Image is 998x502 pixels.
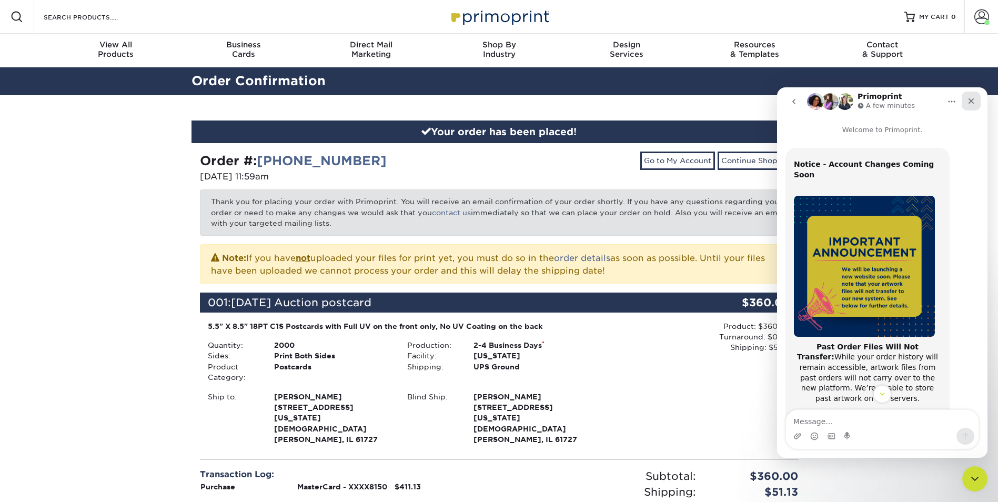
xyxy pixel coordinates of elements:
span: [STREET_ADDRESS][US_STATE][DEMOGRAPHIC_DATA] [473,402,591,434]
textarea: Message… [9,323,201,340]
a: BusinessCards [179,34,307,67]
div: Print Both Sides [266,350,399,361]
strong: [PERSON_NAME], IL 61727 [473,391,591,444]
a: DesignServices [563,34,691,67]
a: order details [554,253,610,263]
b: Past Order Files Will Not Transfer: [20,255,142,274]
span: Business [179,40,307,49]
div: $360.00 [699,293,799,313]
a: Direct MailMarketing [307,34,435,67]
div: Quantity: [200,340,266,350]
a: Go to My Account [640,152,715,169]
a: View AllProducts [52,34,180,67]
div: Marketing [307,40,435,59]
b: not [296,253,310,263]
a: Shop ByIndustry [435,34,563,67]
span: Direct Mail [307,40,435,49]
div: Products [52,40,180,59]
strong: Note: [222,253,246,263]
a: contact us [432,208,471,217]
div: Product Category: [200,362,266,383]
div: Shipping: [399,362,466,372]
div: 5.5" X 8.5" 18PT C1S Postcards with Full UV on the front only, No UV Coating on the back [208,321,591,332]
span: [PERSON_NAME] [274,391,391,402]
div: $360.00 [704,468,807,484]
button: Emoji picker [33,345,42,353]
div: Industry [435,40,563,59]
div: Facility: [399,350,466,361]
div: [US_STATE] [466,350,599,361]
p: [DATE] 11:59am [200,170,491,183]
strong: Purchase [200,483,235,491]
input: SEARCH PRODUCTS..... [43,11,145,23]
div: 2-4 Business Days [466,340,599,350]
a: Continue Shopping [718,152,799,169]
span: MY CART [919,13,949,22]
span: Contact [819,40,946,49]
div: Ship to: [200,391,266,445]
a: [PHONE_NUMBER] [257,153,387,168]
iframe: Intercom live chat [777,87,987,458]
span: 0 [951,13,956,21]
div: Subtotal: [499,468,704,484]
div: Product: $360.00 Turnaround: $0.00 Shipping: $51.13 [599,321,790,353]
div: Notice - Account Changes Coming Soon​Past Order Files Will Not Transfer:While your order history ... [8,61,173,498]
h2: Order Confirmation [184,72,815,91]
div: Shipping: [499,484,704,500]
span: View All [52,40,180,49]
div: & Templates [691,40,819,59]
span: Shop By [435,40,563,49]
p: Thank you for placing your order with Primoprint. You will receive an email confirmation of your ... [200,189,799,235]
div: 2000 [266,340,399,350]
div: Blind Ship: [399,391,466,445]
div: Services [563,40,691,59]
div: Your order has been placed! [191,121,807,144]
strong: $411.13 [395,483,421,491]
div: Cards [179,40,307,59]
div: UPS Ground [466,362,599,372]
div: $51.13 [704,484,807,500]
div: ​ [17,72,164,103]
b: Notice - Account Changes Coming Soon [17,73,157,92]
a: Contact& Support [819,34,946,67]
strong: MasterCard - XXXX8150 [297,483,387,491]
a: Resources& Templates [691,34,819,67]
strong: Order #: [200,153,387,168]
button: Start recording [67,345,75,353]
div: 001: [200,293,699,313]
div: Postcards [266,362,399,383]
iframe: Intercom live chat [962,466,987,491]
button: Scroll to bottom [96,298,114,316]
span: [STREET_ADDRESS][US_STATE][DEMOGRAPHIC_DATA] [274,402,391,434]
img: Primoprint [447,5,552,28]
span: Resources [691,40,819,49]
div: While your order history will remain accessible, artwork files from past orders will not carry ov... [17,255,164,317]
button: Upload attachment [16,345,25,353]
div: Sides: [200,350,266,361]
div: Transaction Log: [200,468,491,481]
p: If you have uploaded your files for print yet, you must do so in the as soon as possible. Until y... [211,251,788,277]
div: & Support [819,40,946,59]
strong: [PERSON_NAME], IL 61727 [274,391,391,444]
button: Gif picker [50,345,58,353]
button: Send a message… [179,340,197,357]
div: Production: [399,340,466,350]
span: [DATE] Auction postcard [231,296,371,309]
span: [PERSON_NAME] [473,391,591,402]
span: Design [563,40,691,49]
